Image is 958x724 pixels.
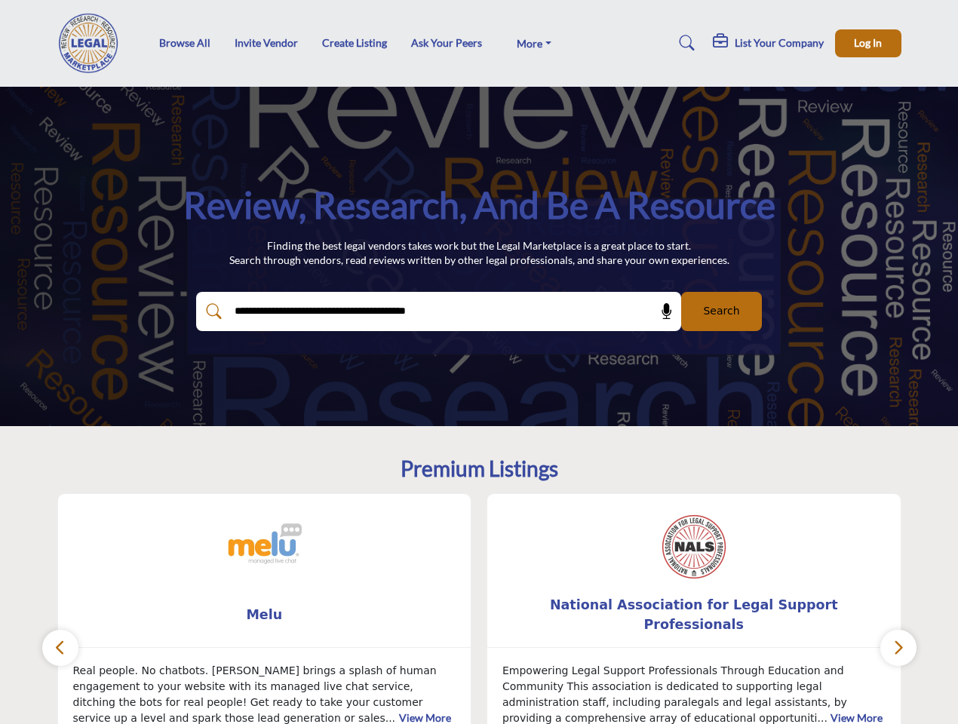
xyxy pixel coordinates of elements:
h2: Premium Listings [401,456,558,482]
span: Search by Voice [649,304,674,319]
span: ... [385,712,395,724]
a: View More [831,711,883,724]
b: Melu [81,595,449,635]
a: Create Listing [322,36,387,49]
a: More [506,32,562,54]
h5: List Your Company [735,36,824,50]
span: Melu [81,605,449,624]
button: Search [681,292,762,331]
p: Search through vendors, read reviews written by other legal professionals, and share your own exp... [229,253,729,268]
a: Invite Vendor [235,36,298,49]
div: List Your Company [713,34,824,52]
a: National Association for Legal Support Professionals [487,595,901,635]
button: Log In [835,29,901,57]
span: Search [703,303,739,319]
span: Log In [854,36,882,49]
h1: Review, Research, and be a Resource [183,182,775,229]
img: Site Logo [57,13,128,73]
span: ... [817,712,827,724]
a: Browse All [159,36,210,49]
img: National Association for Legal Support Professionals [656,509,732,584]
a: Melu [58,595,471,635]
b: National Association for Legal Support Professionals [510,595,878,635]
img: Melu [226,509,302,584]
p: Finding the best legal vendors takes work but the Legal Marketplace is a great place to start. [229,238,729,253]
a: Ask Your Peers [411,36,482,49]
a: View More [399,711,451,724]
a: Search [665,31,705,55]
